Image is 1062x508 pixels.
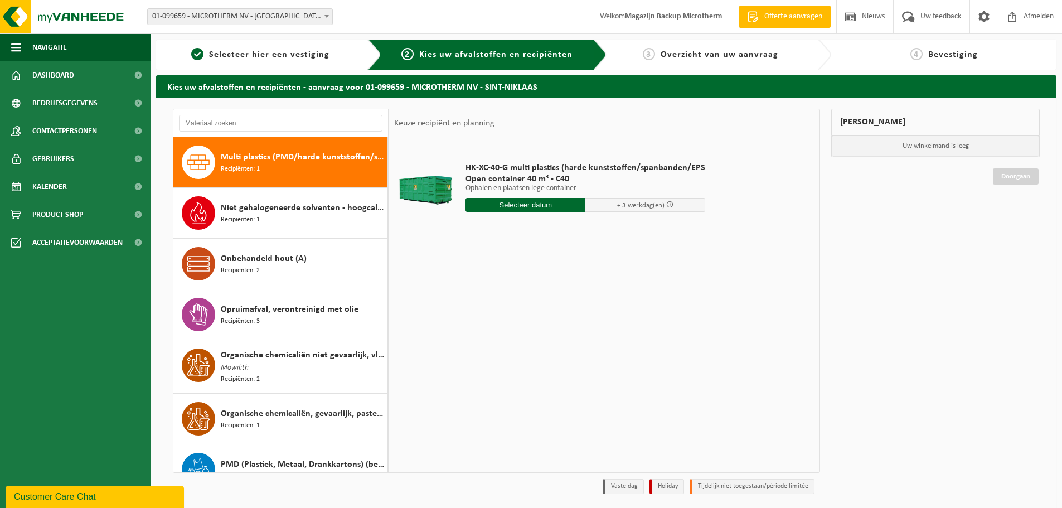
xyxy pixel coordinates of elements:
span: 4 [910,48,923,60]
span: Acceptatievoorwaarden [32,229,123,257]
li: Vaste dag [603,479,644,494]
a: Doorgaan [993,168,1039,185]
button: Organische chemicaliën niet gevaarlijk, vloeibaar in kleinverpakking Mowilith Recipiënten: 2 [173,340,388,394]
div: [PERSON_NAME] [831,109,1040,136]
span: Kies uw afvalstoffen en recipiënten [419,50,573,59]
button: Organische chemicaliën, gevaarlijk, pasteus Recipiënten: 1 [173,394,388,444]
a: Offerte aanvragen [739,6,831,28]
span: 1 [191,48,203,60]
input: Materiaal zoeken [179,115,382,132]
li: Tijdelijk niet toegestaan/période limitée [690,479,814,494]
span: Open container 40 m³ - C40 [465,173,705,185]
span: Overzicht van uw aanvraag [661,50,778,59]
button: Opruimafval, verontreinigd met olie Recipiënten: 3 [173,289,388,340]
span: Opruimafval, verontreinigd met olie [221,303,358,316]
span: Niet gehalogeneerde solventen - hoogcalorisch in IBC [221,201,385,215]
span: 2 [401,48,414,60]
span: Offerte aanvragen [762,11,825,22]
span: Recipiënten: 1 [221,164,260,175]
span: Recipiënten: 2 [221,265,260,276]
span: Recipiënten: 1 [221,215,260,225]
span: Recipiënten: 1 [221,471,260,482]
a: 1Selecteer hier een vestiging [162,48,359,61]
span: Navigatie [32,33,67,61]
span: Bedrijfsgegevens [32,89,98,117]
button: Onbehandeld hout (A) Recipiënten: 2 [173,239,388,289]
span: Bevestiging [928,50,978,59]
span: Mowilith [221,362,249,374]
span: Dashboard [32,61,74,89]
span: Selecteer hier een vestiging [209,50,329,59]
span: Organische chemicaliën, gevaarlijk, pasteus [221,407,385,420]
span: Organische chemicaliën niet gevaarlijk, vloeibaar in kleinverpakking [221,349,385,362]
span: Recipiënten: 1 [221,420,260,431]
span: Onbehandeld hout (A) [221,252,307,265]
span: PMD (Plastiek, Metaal, Drankkartons) (bedrijven) [221,458,385,471]
span: 01-099659 - MICROTHERM NV - SINT-NIKLAAS [147,8,333,25]
button: Multi plastics (PMD/harde kunststoffen/spanbanden/EPS/folie naturel/folie gemengd) Recipiënten: 1 [173,137,388,188]
li: Holiday [649,479,684,494]
strong: Magazijn Backup Microtherm [625,12,722,21]
span: Kalender [32,173,67,201]
span: Recipiënten: 3 [221,316,260,327]
p: Uw winkelmand is leeg [832,136,1039,157]
button: PMD (Plastiek, Metaal, Drankkartons) (bedrijven) Recipiënten: 1 [173,444,388,495]
p: Ophalen en plaatsen lege container [465,185,705,192]
span: Product Shop [32,201,83,229]
span: HK-XC-40-G multi plastics (harde kunststoffen/spanbanden/EPS [465,162,705,173]
input: Selecteer datum [465,198,585,212]
div: Keuze recipiënt en planning [389,109,500,137]
span: Multi plastics (PMD/harde kunststoffen/spanbanden/EPS/folie naturel/folie gemengd) [221,151,385,164]
iframe: chat widget [6,483,186,508]
span: Gebruikers [32,145,74,173]
span: Recipiënten: 2 [221,374,260,385]
span: 01-099659 - MICROTHERM NV - SINT-NIKLAAS [148,9,332,25]
span: + 3 werkdag(en) [617,202,665,209]
button: Niet gehalogeneerde solventen - hoogcalorisch in IBC Recipiënten: 1 [173,188,388,239]
h2: Kies uw afvalstoffen en recipiënten - aanvraag voor 01-099659 - MICROTHERM NV - SINT-NIKLAAS [156,75,1056,97]
span: Contactpersonen [32,117,97,145]
span: 3 [643,48,655,60]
